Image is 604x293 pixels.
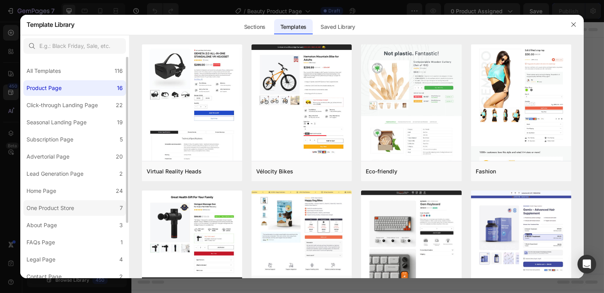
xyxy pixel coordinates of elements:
div: Open Intercom Messenger [577,255,596,274]
div: 24 [116,186,123,196]
div: 19 [117,118,123,127]
div: All Templates [27,66,61,76]
h2: Template Library [27,14,74,35]
div: Start with Generating from URL or image [184,197,289,203]
div: Vélocity Bikes [256,167,293,176]
div: 22 [116,101,123,110]
div: One Product Store [27,203,74,213]
div: Eco-friendly [366,167,397,176]
div: 116 [115,66,123,76]
div: Templates [274,19,313,35]
button: Add sections [180,153,233,169]
div: 1 [120,238,123,247]
div: Home Page [27,186,56,196]
div: Seasonal Landing Page [27,118,87,127]
div: 5 [120,135,123,144]
div: Lead Generation Page [27,169,83,178]
div: Virtual Reality Heads [147,167,202,176]
div: 3 [119,221,123,230]
div: Product Page [27,83,62,93]
div: Subscription Page [27,135,73,144]
div: FAQs Page [27,238,55,247]
div: Sections [238,19,272,35]
div: Fashion [476,167,496,176]
div: Legal Page [27,255,55,264]
div: Contact Page [27,272,62,281]
div: 2 [119,272,123,281]
div: Start with Sections from sidebar [189,138,283,147]
button: Add elements [238,153,293,169]
div: About Page [27,221,57,230]
div: 20 [116,152,123,161]
div: Advertorial Page [27,152,69,161]
div: 2 [119,169,123,178]
div: Saved Library [314,19,361,35]
div: 4 [119,255,123,264]
div: Click-through Landing Page [27,101,98,110]
div: 16 [117,83,123,93]
input: E.g.: Black Friday, Sale, etc. [23,38,126,54]
div: 7 [120,203,123,213]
